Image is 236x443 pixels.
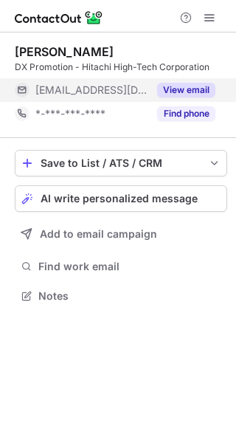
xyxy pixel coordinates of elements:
[38,260,221,273] span: Find work email
[15,150,227,176] button: save-profile-one-click
[41,193,198,205] span: AI write personalized message
[15,61,227,74] div: DX Promotion - Hitachi High-Tech Corporation
[35,83,148,97] span: [EMAIL_ADDRESS][DOMAIN_NAME]
[15,286,227,306] button: Notes
[15,9,103,27] img: ContactOut v5.3.10
[15,44,114,59] div: [PERSON_NAME]
[40,228,157,240] span: Add to email campaign
[15,185,227,212] button: AI write personalized message
[157,106,215,121] button: Reveal Button
[38,289,221,303] span: Notes
[15,221,227,247] button: Add to email campaign
[41,157,201,169] div: Save to List / ATS / CRM
[15,256,227,277] button: Find work email
[157,83,215,97] button: Reveal Button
